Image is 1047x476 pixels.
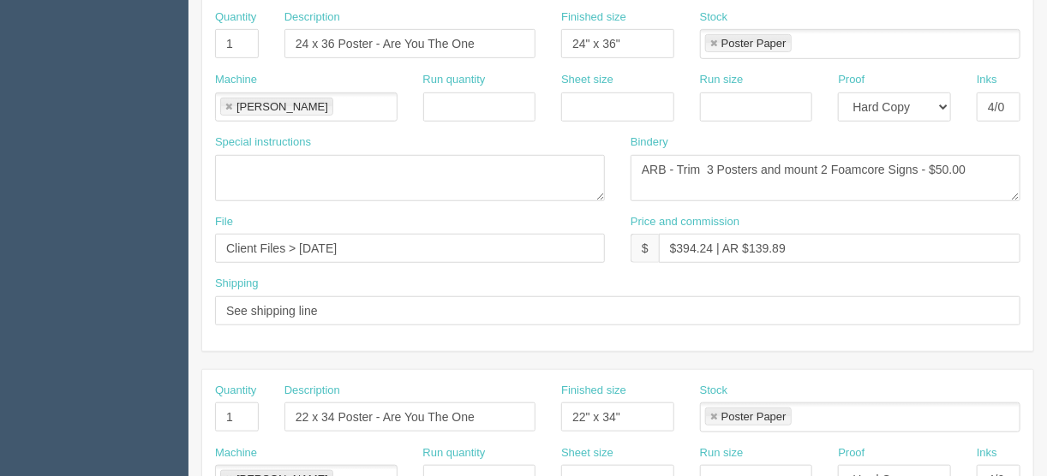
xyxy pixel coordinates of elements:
label: Quantity [215,383,256,399]
label: Inks [977,72,997,88]
div: Poster Paper [721,411,787,422]
label: Price and commission [631,214,739,230]
label: Finished size [561,9,626,26]
label: Stock [700,9,728,26]
label: Description [284,9,340,26]
div: $ [631,234,659,263]
label: Run size [700,72,744,88]
label: Machine [215,72,257,88]
label: File [215,214,233,230]
div: Poster Paper [721,38,787,49]
label: Sheet size [561,445,613,461]
label: Inks [977,445,997,461]
label: Stock [700,383,728,399]
label: Sheet size [561,72,613,88]
label: Finished size [561,383,626,399]
label: Run quantity [423,445,486,461]
label: Proof [838,72,865,88]
textarea: ARB - Trim 3 Posters and mount 2 Foamcore Signs - $50.00 [631,155,1020,201]
label: Special instructions [215,134,311,151]
label: Run quantity [423,72,486,88]
label: Shipping [215,276,259,292]
label: Quantity [215,9,256,26]
label: Bindery [631,134,668,151]
label: Proof [838,445,865,461]
label: Description [284,383,340,399]
label: Machine [215,445,257,461]
label: Run size [700,445,744,461]
div: [PERSON_NAME] [236,101,328,112]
